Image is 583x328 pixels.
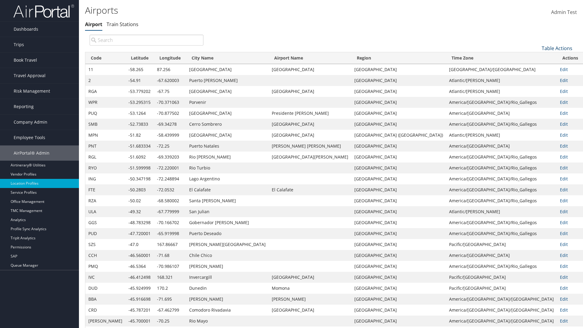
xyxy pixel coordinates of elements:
td: PUD [85,228,125,239]
a: Edit [560,296,568,302]
td: [PERSON_NAME] [85,316,125,326]
span: AirPortal® Admin [14,145,49,161]
td: -72.248894 [154,173,186,184]
td: America/[GEOGRAPHIC_DATA]/[GEOGRAPHIC_DATA] [446,305,557,316]
td: [GEOGRAPHIC_DATA] [186,64,269,75]
td: -67.620003 [154,75,186,86]
td: CCH [85,250,125,261]
td: -54.91 [125,75,154,86]
td: -69.34278 [154,119,186,130]
td: [GEOGRAPHIC_DATA] [351,228,446,239]
td: Rio Turbio [186,162,269,173]
td: -72.220001 [154,162,186,173]
td: RGL [85,152,125,162]
td: Pacific/[GEOGRAPHIC_DATA] [446,283,557,294]
td: -46.5364 [125,261,154,272]
td: FTE [85,184,125,195]
a: Edit [560,252,568,258]
td: Porvenir [186,97,269,108]
span: Trips [14,37,24,52]
td: America/[GEOGRAPHIC_DATA]/Rio_Gallegos [446,217,557,228]
td: -67.779999 [154,206,186,217]
a: Edit [560,154,568,160]
td: -46.560001 [125,250,154,261]
a: Edit [560,307,568,313]
td: Atlantic/[PERSON_NAME] [446,206,557,217]
td: Pacific/[GEOGRAPHIC_DATA] [446,272,557,283]
a: Edit [560,285,568,291]
td: -72.0532 [154,184,186,195]
td: America/[GEOGRAPHIC_DATA]/Rio_Gallegos [446,228,557,239]
td: -47.720001 [125,228,154,239]
th: Longitude: activate to sort column ascending [154,52,186,64]
td: -70.371063 [154,97,186,108]
a: Edit [560,176,568,182]
td: America/[GEOGRAPHIC_DATA]/Rio_Gallegos [446,261,557,272]
th: Region: activate to sort column ascending [351,52,446,64]
td: [GEOGRAPHIC_DATA] [186,108,269,119]
td: [GEOGRAPHIC_DATA] [351,283,446,294]
th: City Name: activate to sort column ascending [186,52,269,64]
td: -70.25 [154,316,186,326]
td: -72.25 [154,141,186,152]
td: America/[GEOGRAPHIC_DATA] [446,250,557,261]
td: -67.75 [154,86,186,97]
a: Edit [560,263,568,269]
a: Admin Test [551,3,577,22]
td: Lago Argentino [186,173,269,184]
td: Rio [PERSON_NAME] [186,152,269,162]
td: [GEOGRAPHIC_DATA] [351,195,446,206]
span: Reporting [14,99,34,114]
td: [GEOGRAPHIC_DATA] [269,64,351,75]
td: [GEOGRAPHIC_DATA] [351,97,446,108]
td: Cerro Sombrero [186,119,269,130]
a: Table Actions [542,45,572,52]
td: [GEOGRAPHIC_DATA][PERSON_NAME] [269,152,351,162]
td: Atlantic/[PERSON_NAME] [446,130,557,141]
td: [GEOGRAPHIC_DATA] [351,294,446,305]
td: CRD [85,305,125,316]
td: [GEOGRAPHIC_DATA] [351,250,446,261]
td: [GEOGRAPHIC_DATA] [351,75,446,86]
td: -70.877502 [154,108,186,119]
td: GGS [85,217,125,228]
td: -50.2803 [125,184,154,195]
td: -45.787201 [125,305,154,316]
td: [GEOGRAPHIC_DATA]/[GEOGRAPHIC_DATA] [446,64,557,75]
td: [GEOGRAPHIC_DATA] [269,272,351,283]
td: Atlantic/[PERSON_NAME] [446,86,557,97]
td: -50.347198 [125,173,154,184]
td: [PERSON_NAME] [186,261,269,272]
td: SMB [85,119,125,130]
td: Atlantic/[PERSON_NAME] [446,75,557,86]
td: -50.02 [125,195,154,206]
td: [GEOGRAPHIC_DATA] [351,162,446,173]
input: Search [90,35,203,46]
td: -51.683334 [125,141,154,152]
td: America/[GEOGRAPHIC_DATA]/Rio_Gallegos [446,119,557,130]
td: America/[GEOGRAPHIC_DATA]/Rio_Gallegos [446,195,557,206]
td: -48.783298 [125,217,154,228]
td: San Julian [186,206,269,217]
a: Edit [560,220,568,225]
td: Pacific/[GEOGRAPHIC_DATA] [446,239,557,250]
span: Employee Tools [14,130,45,145]
td: 11 [85,64,125,75]
td: -51.6092 [125,152,154,162]
td: America/[GEOGRAPHIC_DATA]/Rio_Gallegos [446,173,557,184]
td: [PERSON_NAME] [269,294,351,305]
a: Edit [560,143,568,149]
td: America/[GEOGRAPHIC_DATA]/Rio_Gallegos [446,97,557,108]
td: [GEOGRAPHIC_DATA] [351,141,446,152]
td: Invercargill [186,272,269,283]
a: Edit [560,274,568,280]
td: -71.68 [154,250,186,261]
td: -45.924999 [125,283,154,294]
td: [GEOGRAPHIC_DATA] [269,119,351,130]
a: Edit [560,88,568,94]
td: [GEOGRAPHIC_DATA] [351,316,446,326]
a: Edit [560,187,568,193]
td: America/[GEOGRAPHIC_DATA] [446,141,557,152]
th: Latitude: activate to sort column descending [125,52,154,64]
span: Travel Approval [14,68,46,83]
